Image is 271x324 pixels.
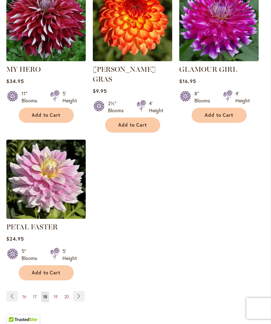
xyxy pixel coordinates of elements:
[52,292,60,303] a: 19
[22,294,26,300] span: 16
[43,294,47,300] span: 18
[54,294,58,300] span: 19
[5,299,25,319] iframe: Launch Accessibility Center
[179,78,196,85] span: $16.95
[108,100,128,114] div: 2½" Blooms
[6,140,86,219] img: PETAL FASTER
[20,292,28,303] a: 16
[62,248,77,262] div: 5' Height
[179,56,259,63] a: GLAMOUR GIRL
[64,294,69,300] span: 20
[19,266,74,281] button: Add to Cart
[33,294,37,300] span: 17
[32,270,61,276] span: Add to Cart
[235,90,250,104] div: 4' Height
[22,248,42,262] div: 5" Blooms
[192,108,247,123] button: Add to Cart
[31,292,38,303] a: 17
[93,65,156,84] a: [PERSON_NAME] GRAS
[6,236,24,242] span: $24.95
[93,56,172,63] a: MARDY GRAS
[194,90,215,104] div: 8" Blooms
[93,88,107,95] span: $9.95
[149,100,163,114] div: 4' Height
[32,113,61,119] span: Add to Cart
[6,65,41,74] a: MY HERO
[62,292,71,303] a: 20
[6,56,86,63] a: My Hero
[6,223,58,231] a: PETAL FASTER
[6,214,86,221] a: PETAL FASTER
[179,65,237,74] a: GLAMOUR GIRL
[105,118,160,133] button: Add to Cart
[205,113,234,119] span: Add to Cart
[118,122,147,128] span: Add to Cart
[19,108,74,123] button: Add to Cart
[6,78,24,85] span: $34.95
[22,90,42,104] div: 11" Blooms
[62,90,77,104] div: 5' Height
